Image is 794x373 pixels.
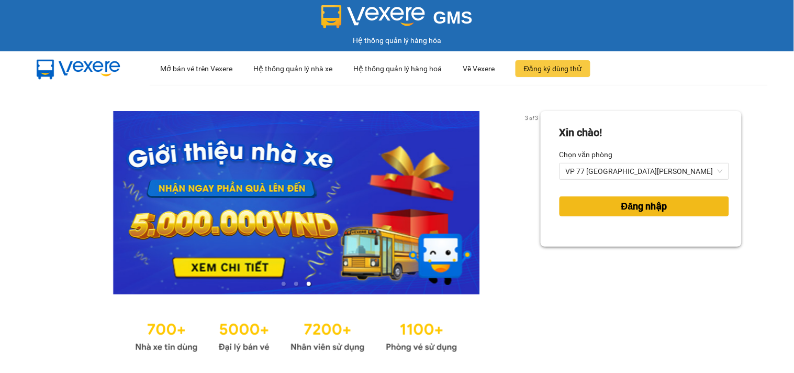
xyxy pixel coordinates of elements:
[566,163,723,179] span: VP 77 Thái Nguyên
[463,52,495,85] div: Về Vexere
[3,35,791,46] div: Hệ thống quản lý hàng hóa
[560,125,602,141] div: Xin chào!
[526,111,541,294] button: next slide / item
[307,282,311,286] li: slide item 3
[621,199,667,214] span: Đăng nhập
[560,146,613,163] label: Chọn văn phòng
[253,52,332,85] div: Hệ thống quản lý nhà xe
[135,315,457,355] img: Statistics.png
[321,5,425,28] img: logo 2
[560,196,729,216] button: Đăng nhập
[353,52,442,85] div: Hệ thống quản lý hàng hoá
[516,60,590,77] button: Đăng ký dùng thử
[26,51,131,86] img: mbUUG5Q.png
[321,16,473,24] a: GMS
[433,8,473,27] span: GMS
[52,111,67,294] button: previous slide / item
[282,282,286,286] li: slide item 1
[522,111,541,125] p: 3 of 3
[160,52,232,85] div: Mở bán vé trên Vexere
[294,282,298,286] li: slide item 2
[524,63,582,74] span: Đăng ký dùng thử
